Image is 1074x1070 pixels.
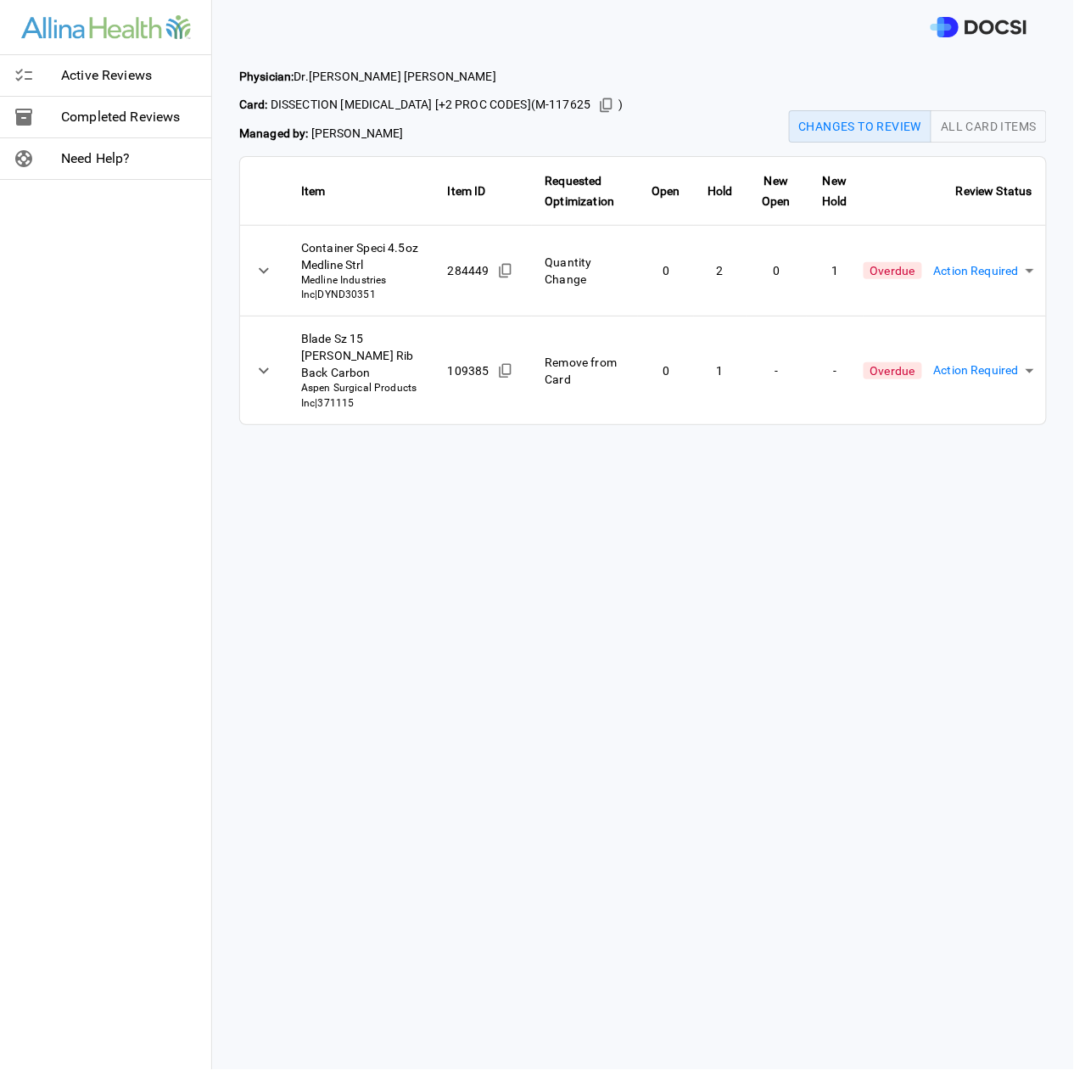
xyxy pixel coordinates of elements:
[822,174,847,208] strong: New Hold
[931,110,1047,143] button: All Card Items
[956,184,1032,198] strong: Review Status
[747,226,807,317] td: 0
[762,174,791,208] strong: New Open
[922,247,1046,294] div: Action Required
[545,174,615,208] strong: Requested Optimization
[301,381,421,410] span: Aspen Surgical Products Inc | 371115
[807,226,864,317] td: 1
[61,107,198,127] span: Completed Reviews
[922,347,1046,395] div: Action Required
[532,317,639,424] td: Remove from Card
[638,226,694,317] td: 0
[21,15,191,40] img: Site Logo
[239,70,294,83] strong: Physician:
[708,184,733,198] strong: Hold
[638,317,694,424] td: 0
[239,126,309,140] strong: Managed by:
[807,317,864,424] td: -
[301,273,421,302] span: Medline Industries Inc | DYND30351
[694,317,747,424] td: 1
[652,184,680,198] strong: Open
[931,17,1026,38] img: DOCSI Logo
[789,110,932,143] button: Changes to Review
[448,184,486,198] strong: Item ID
[694,226,747,317] td: 2
[301,239,421,273] span: Container Speci 4.5oz Medline Strl
[493,258,518,283] button: Copied!
[239,92,624,118] span: DISSECTION [MEDICAL_DATA] [+2 PROC CODES] ( M-117625 )
[864,262,922,279] span: Overdue
[934,261,1019,281] span: Action Required
[61,65,198,86] span: Active Reviews
[239,98,268,111] strong: Card:
[448,362,489,379] span: 109385
[239,68,624,86] span: Dr. [PERSON_NAME] [PERSON_NAME]
[61,148,198,169] span: Need Help?
[934,361,1019,380] span: Action Required
[301,184,326,198] strong: Item
[301,330,421,381] span: Blade Sz 15 [PERSON_NAME] Rib Back Carbon
[493,358,518,384] button: Copied!
[239,125,624,143] span: [PERSON_NAME]
[448,262,489,279] span: 284449
[594,92,619,118] button: Copied!
[532,226,639,317] td: Quantity Change
[864,362,922,379] span: Overdue
[747,317,807,424] td: -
